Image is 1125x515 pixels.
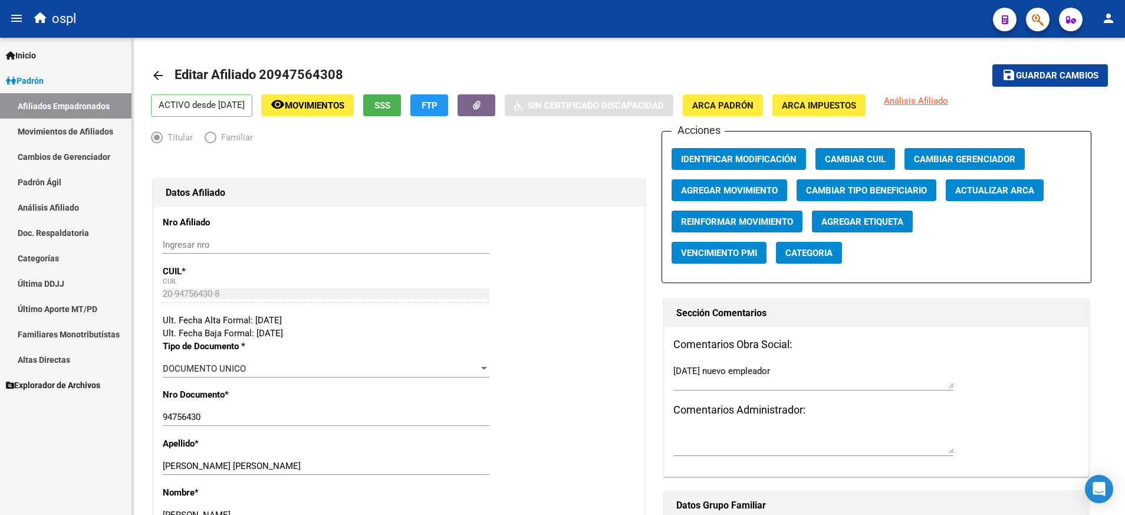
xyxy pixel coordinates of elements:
span: Actualizar ARCA [955,185,1034,196]
span: ospl [52,6,76,32]
span: Cambiar CUIL [825,154,886,165]
span: Movimientos [285,100,344,111]
button: ARCA Padrón [683,94,763,116]
span: Vencimiento PMI [681,248,757,258]
p: Nro Afiliado [163,216,305,229]
button: Actualizar ARCA [946,179,1044,201]
button: Reinformar Movimiento [672,211,802,232]
span: Análisis Afiliado [884,96,948,106]
button: Categoria [776,242,842,264]
button: SSS [363,94,401,116]
button: Agregar Etiqueta [812,211,913,232]
button: Cambiar CUIL [815,148,895,170]
span: Explorador de Archivos [6,379,100,392]
button: Movimientos [261,94,354,116]
button: ARCA Impuestos [772,94,866,116]
span: Identificar Modificación [681,154,797,165]
span: Categoria [785,248,833,258]
button: FTP [410,94,448,116]
span: Guardar cambios [1016,71,1098,81]
span: Titular [163,131,193,144]
button: Vencimiento PMI [672,242,767,264]
mat-icon: person [1101,11,1116,25]
span: Agregar Movimiento [681,185,778,196]
p: Tipo de Documento * [163,340,305,353]
div: Ult. Fecha Baja Formal: [DATE] [163,327,636,340]
div: Ult. Fecha Alta Formal: [DATE] [163,314,636,327]
h1: Sección Comentarios [676,304,1077,323]
span: SSS [374,100,390,111]
span: Sin Certificado Discapacidad [528,100,664,111]
span: Agregar Etiqueta [821,217,903,227]
span: ARCA Impuestos [782,100,856,111]
span: FTP [422,100,437,111]
div: Open Intercom Messenger [1085,475,1113,503]
button: Cambiar Gerenciador [904,148,1025,170]
button: Sin Certificado Discapacidad [505,94,673,116]
mat-icon: arrow_back [151,68,165,83]
p: ACTIVO desde [DATE] [151,94,252,117]
span: Cambiar Tipo Beneficiario [806,185,927,196]
mat-radio-group: Elija una opción [151,135,265,145]
p: Nombre [163,486,305,499]
p: Nro Documento [163,388,305,401]
span: DOCUMENTO UNICO [163,363,246,374]
h3: Comentarios Obra Social: [673,336,1080,353]
span: Inicio [6,49,36,62]
span: Editar Afiliado 20947564308 [175,67,343,82]
h1: Datos Grupo Familiar [676,496,1077,515]
button: Cambiar Tipo Beneficiario [797,179,936,201]
h3: Acciones [672,122,725,139]
p: Apellido [163,437,305,450]
button: Identificar Modificación [672,148,806,170]
h3: Comentarios Administrador: [673,402,1080,418]
h1: Datos Afiliado [166,183,633,202]
button: Agregar Movimiento [672,179,787,201]
span: ARCA Padrón [692,100,754,111]
mat-icon: save [1002,68,1016,82]
p: CUIL [163,265,305,278]
mat-icon: remove_red_eye [271,97,285,111]
span: Padrón [6,74,44,87]
mat-icon: menu [9,11,24,25]
button: Guardar cambios [992,64,1108,86]
span: Cambiar Gerenciador [914,154,1015,165]
span: Reinformar Movimiento [681,217,793,227]
span: Familiar [216,131,253,144]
